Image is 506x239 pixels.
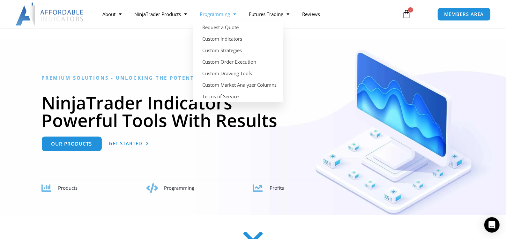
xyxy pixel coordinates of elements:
a: Custom Drawing Tools [193,68,283,79]
a: Futures Trading [242,7,296,21]
a: 0 [392,5,420,23]
a: Request a Quote [193,21,283,33]
img: LogoAI | Affordable Indicators – NinjaTrader [16,3,84,26]
a: Reviews [296,7,326,21]
a: Custom Order Execution [193,56,283,68]
h1: NinjaTrader Indicators Powerful Tools With Results [42,94,465,129]
span: Profits [270,185,284,191]
nav: Menu [96,7,395,21]
span: Our Products [51,141,92,146]
span: Programming [164,185,194,191]
a: Get Started [109,137,149,151]
a: Custom Strategies [193,44,283,56]
a: NinjaTrader Products [128,7,193,21]
a: About [96,7,128,21]
span: MEMBERS AREA [444,12,484,17]
a: Programming [193,7,242,21]
span: Get Started [109,141,143,146]
div: Open Intercom Messenger [484,217,500,233]
a: Custom Market Analyzer Columns [193,79,283,91]
ul: Programming [193,21,283,102]
a: Our Products [42,137,102,151]
a: Terms of Service [193,91,283,102]
a: MEMBERS AREA [437,8,491,21]
span: Products [58,185,78,191]
a: Custom Indicators [193,33,283,44]
h6: Premium Solutions - Unlocking the Potential in NinjaTrader [42,75,465,81]
span: 0 [408,7,413,12]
